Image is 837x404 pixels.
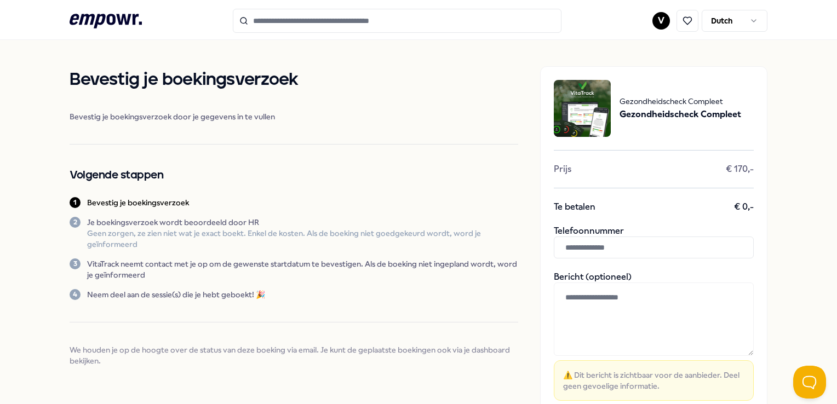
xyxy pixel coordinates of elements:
[70,166,518,184] h2: Volgende stappen
[734,201,754,212] span: € 0,-
[554,80,611,137] img: package image
[87,197,189,208] p: Bevestig je boekingsverzoek
[70,66,518,94] h1: Bevestig je boekingsverzoek
[87,289,265,300] p: Neem deel aan de sessie(s) die je hebt geboekt! 🎉
[70,111,518,122] span: Bevestig je boekingsverzoek door je gegevens in te vullen
[233,9,561,33] input: Search for products, categories or subcategories
[70,258,81,269] div: 3
[563,370,744,391] span: ⚠️ Dit bericht is zichtbaar voor de aanbieder. Deel geen gevoelige informatie.
[554,201,595,212] span: Te betalen
[87,258,518,280] p: VitaTrack neemt contact met je op om de gewenste startdatum te bevestigen. Als de boeking niet in...
[652,12,670,30] button: V
[620,95,741,107] span: Gezondheidscheck Compleet
[87,217,518,228] p: Je boekingsverzoek wordt beoordeeld door HR
[70,289,81,300] div: 4
[70,197,81,208] div: 1
[726,164,754,175] span: € 170,-
[554,272,754,401] div: Bericht (optioneel)
[70,344,518,366] span: We houden je op de hoogte over de status van deze boeking via email. Je kunt de geplaatste boekin...
[620,107,741,122] span: Gezondheidscheck Compleet
[70,217,81,228] div: 2
[554,164,571,175] span: Prijs
[87,228,518,250] p: Geen zorgen, ze zien niet wat je exact boekt. Enkel de kosten. Als de boeking niet goedgekeurd wo...
[554,226,754,258] div: Telefoonnummer
[793,366,826,399] iframe: Help Scout Beacon - Open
